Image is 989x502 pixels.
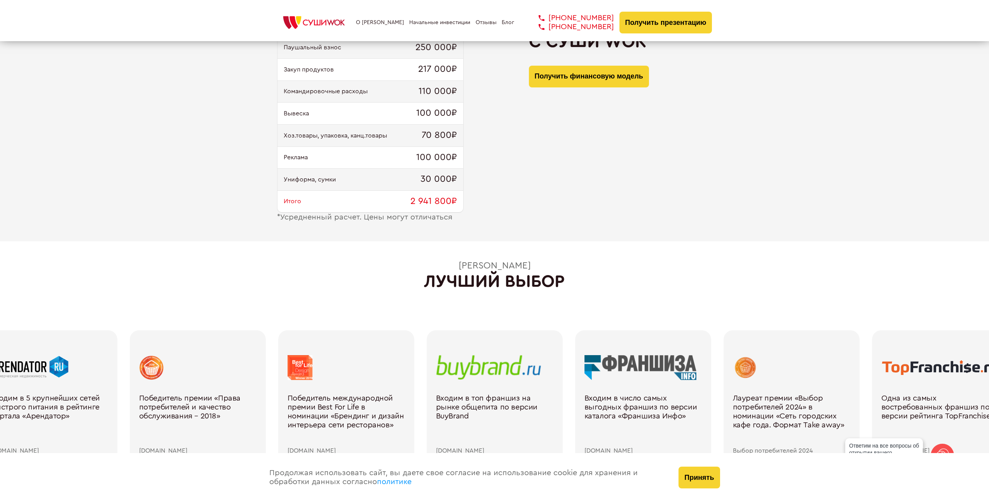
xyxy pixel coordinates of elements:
div: [DOMAIN_NAME] [436,447,553,454]
a: О [PERSON_NAME] [356,19,404,26]
span: Вывеска [284,110,309,117]
span: Реклама [284,154,308,161]
a: [PHONE_NUMBER] [527,14,614,23]
span: 110 000₽ [419,86,457,97]
button: Получить финансовую модель [529,66,649,87]
div: Лауреат премии «Выбор потребителей 2024» в номинации «Сеть городских кафе года. Формат Take away» [733,394,850,448]
button: Принять [679,467,720,488]
div: Выбор потребителей 2024 [733,447,850,454]
span: Итого [284,198,301,205]
a: [PHONE_NUMBER] [527,23,614,31]
span: Паушальный взнос [284,44,341,51]
div: Победитель международной премии Best For Life в номинации «Брендинг и дизайн интерьера сети ресто... [288,394,405,448]
div: Победитель премии «Права потребителей и качество обслуживания – 2018» [139,394,256,448]
span: 30 000₽ [420,174,457,185]
div: Ответим на все вопросы об открытии вашего [PERSON_NAME]! [845,438,923,467]
span: Хоз.товары, упаковка, канц.товары [284,132,387,139]
span: Униформа, сумки [284,176,336,183]
a: политике [377,478,412,486]
div: [DOMAIN_NAME] [584,447,702,454]
a: Входим в число самых выгодных франшиз по версии каталога «Франшиза Инфо» [DOMAIN_NAME] [584,355,702,455]
div: Входим в число самых выгодных франшиз по версии каталога «Франшиза Инфо» [584,394,702,448]
img: СУШИWOK [277,14,351,31]
span: 70 800₽ [422,130,457,141]
span: 217 000₽ [418,64,457,75]
span: 100 000₽ [416,108,457,119]
span: Закуп продуктов [284,66,334,73]
span: 250 000₽ [415,42,457,53]
span: 100 000₽ [416,152,457,163]
span: 2 941 800₽ [410,196,457,207]
div: Входим в топ франшиз на рынке общепита по версии BuyBrand [436,394,553,448]
div: [DOMAIN_NAME] [288,447,405,454]
div: [DOMAIN_NAME] [139,447,256,454]
div: Продолжая использовать сайт, вы даете свое согласие на использование cookie для хранения и обрабо... [262,453,671,502]
span: Командировочные расходы [284,88,368,95]
a: Начальные инвестиции [409,19,470,26]
a: Отзывы [476,19,497,26]
div: Усредненный расчет. Цены могут отличаться [277,213,464,222]
button: Получить презентацию [619,12,712,33]
a: Блог [502,19,514,26]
